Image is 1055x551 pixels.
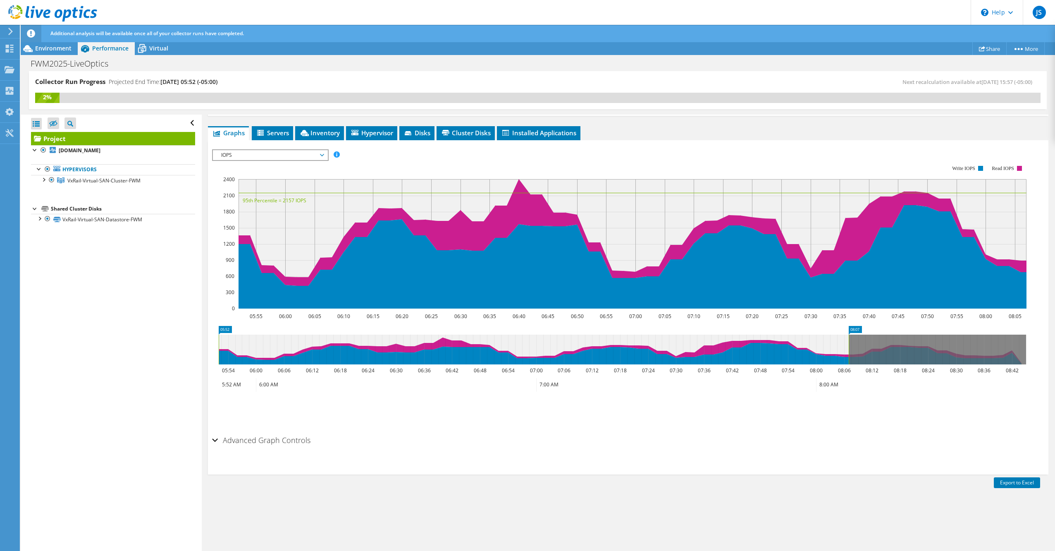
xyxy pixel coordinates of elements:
text: 06:36 [418,367,430,374]
span: Performance [92,44,129,52]
text: 08:00 [809,367,822,374]
span: Environment [35,44,72,52]
text: 1200 [223,240,235,247]
div: Shared Cluster Disks [51,204,195,214]
text: 08:36 [977,367,990,374]
text: 07:55 [950,313,963,320]
span: Next recalculation available at [902,78,1036,86]
span: Servers [256,129,289,137]
text: 07:30 [804,313,817,320]
text: 07:48 [754,367,766,374]
text: 05:55 [249,313,262,320]
text: 08:30 [950,367,962,374]
text: 06:18 [334,367,346,374]
text: 06:25 [425,313,437,320]
text: 1800 [223,208,235,215]
a: Project [31,132,195,145]
text: 2100 [223,192,235,199]
span: IOPS [217,150,323,160]
text: 08:18 [893,367,906,374]
text: 07:35 [833,313,846,320]
text: 300 [226,289,234,296]
span: Graphs [212,129,245,137]
text: Read IOPS [992,165,1014,171]
text: 06:40 [512,313,525,320]
text: 08:12 [865,367,878,374]
text: 07:15 [716,313,729,320]
text: 05:54 [222,367,234,374]
text: 07:00 [530,367,542,374]
span: Hypervisor [350,129,393,137]
text: 07:30 [669,367,682,374]
span: Additional analysis will be available once all of your collector runs have completed. [50,30,244,37]
span: Cluster Disks [441,129,491,137]
svg: \n [981,9,988,16]
text: 08:06 [838,367,850,374]
a: More [1006,42,1045,55]
span: Installed Applications [501,129,576,137]
text: 08:42 [1005,367,1018,374]
span: JS [1033,6,1046,19]
text: 07:05 [658,313,671,320]
text: 06:24 [361,367,374,374]
text: 06:54 [501,367,514,374]
h1: FWM2025-LiveOptics [27,59,121,68]
text: 07:42 [726,367,738,374]
a: Share [972,42,1007,55]
text: 07:45 [891,313,904,320]
text: 2400 [223,176,235,183]
text: 07:54 [781,367,794,374]
text: 06:45 [541,313,554,320]
b: [DOMAIN_NAME] [59,147,100,154]
text: 06:10 [337,313,350,320]
text: 06:12 [306,367,318,374]
text: 06:06 [277,367,290,374]
text: 07:06 [557,367,570,374]
a: [DOMAIN_NAME] [31,145,195,156]
text: 07:50 [921,313,933,320]
text: 06:00 [279,313,291,320]
text: 07:00 [629,313,642,320]
text: 06:55 [599,313,612,320]
text: 95th Percentile = 2157 IOPS [243,197,306,204]
text: 06:30 [454,313,467,320]
text: 07:18 [613,367,626,374]
span: [DATE] 15:57 (-05:00) [981,78,1032,86]
a: Export to Excel [994,477,1040,488]
text: 07:40 [862,313,875,320]
text: 06:48 [473,367,486,374]
text: 0 [232,305,235,312]
text: 600 [226,273,234,280]
text: 08:05 [1008,313,1021,320]
a: VxRail-Virtual-SAN-Cluster-FWM [31,175,195,186]
text: 07:10 [687,313,700,320]
text: 07:25 [775,313,788,320]
text: 07:12 [585,367,598,374]
text: 07:36 [697,367,710,374]
text: 06:35 [483,313,496,320]
text: 900 [226,256,234,264]
text: 06:05 [308,313,321,320]
div: 2% [35,93,60,102]
text: 06:30 [389,367,402,374]
text: 06:50 [570,313,583,320]
a: Hypervisors [31,164,195,175]
span: VxRail-Virtual-SAN-Cluster-FWM [67,177,141,184]
text: 07:24 [642,367,654,374]
text: 06:42 [445,367,458,374]
text: 08:24 [921,367,934,374]
span: Virtual [149,44,168,52]
text: Write IOPS [952,165,975,171]
text: 06:15 [366,313,379,320]
text: 08:00 [979,313,992,320]
text: 06:00 [249,367,262,374]
text: 1500 [223,224,235,231]
span: Disks [403,129,430,137]
h2: Advanced Graph Controls [212,432,310,448]
text: 07:20 [745,313,758,320]
span: Inventory [299,129,340,137]
a: VxRail-Virtual-SAN-Datastore-FWM [31,214,195,225]
text: 06:20 [395,313,408,320]
span: [DATE] 05:52 (-05:00) [160,78,217,86]
h4: Projected End Time: [109,77,217,86]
